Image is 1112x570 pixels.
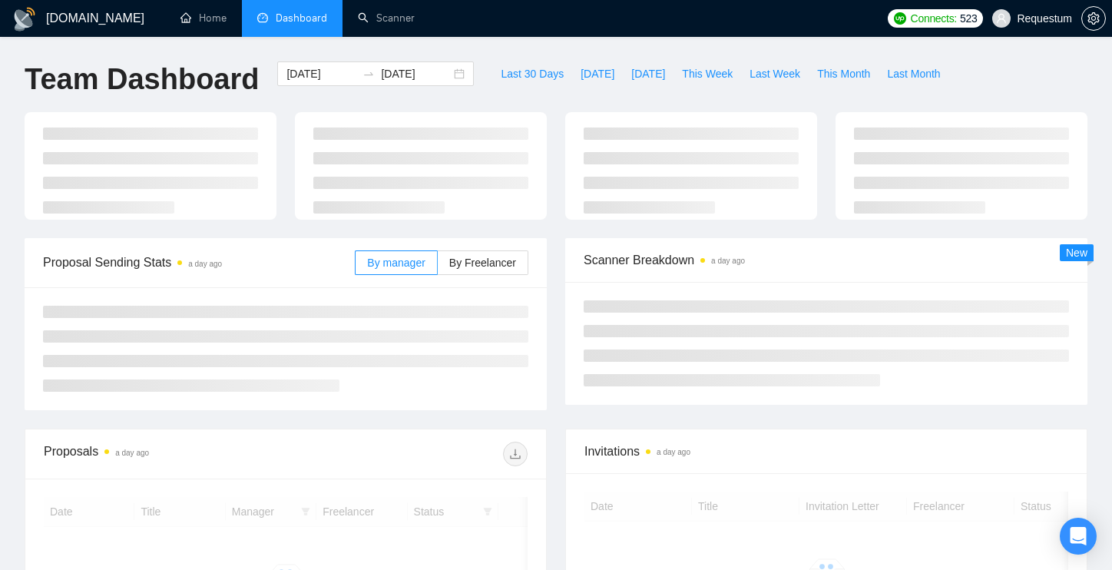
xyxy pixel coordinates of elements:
[682,65,733,82] span: This Week
[741,61,809,86] button: Last Week
[960,10,977,27] span: 523
[657,448,690,456] time: a day ago
[750,65,800,82] span: Last Week
[12,7,37,31] img: logo
[362,68,375,80] span: to
[623,61,673,86] button: [DATE]
[276,12,327,25] span: Dashboard
[362,68,375,80] span: swap-right
[115,449,149,457] time: a day ago
[887,65,940,82] span: Last Month
[631,65,665,82] span: [DATE]
[25,61,259,98] h1: Team Dashboard
[188,260,222,268] time: a day ago
[180,12,227,25] a: homeHome
[572,61,623,86] button: [DATE]
[581,65,614,82] span: [DATE]
[673,61,741,86] button: This Week
[817,65,870,82] span: This Month
[358,12,415,25] a: searchScanner
[996,13,1007,24] span: user
[286,65,356,82] input: Start date
[381,65,451,82] input: End date
[584,442,1068,461] span: Invitations
[449,257,516,269] span: By Freelancer
[894,12,906,25] img: upwork-logo.png
[43,253,355,272] span: Proposal Sending Stats
[1081,6,1106,31] button: setting
[44,442,286,466] div: Proposals
[501,65,564,82] span: Last 30 Days
[1060,518,1097,555] div: Open Intercom Messenger
[584,250,1069,270] span: Scanner Breakdown
[1081,12,1106,25] a: setting
[1066,247,1087,259] span: New
[711,257,745,265] time: a day ago
[911,10,957,27] span: Connects:
[257,12,268,23] span: dashboard
[809,61,879,86] button: This Month
[1082,12,1105,25] span: setting
[879,61,948,86] button: Last Month
[367,257,425,269] span: By manager
[492,61,572,86] button: Last 30 Days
